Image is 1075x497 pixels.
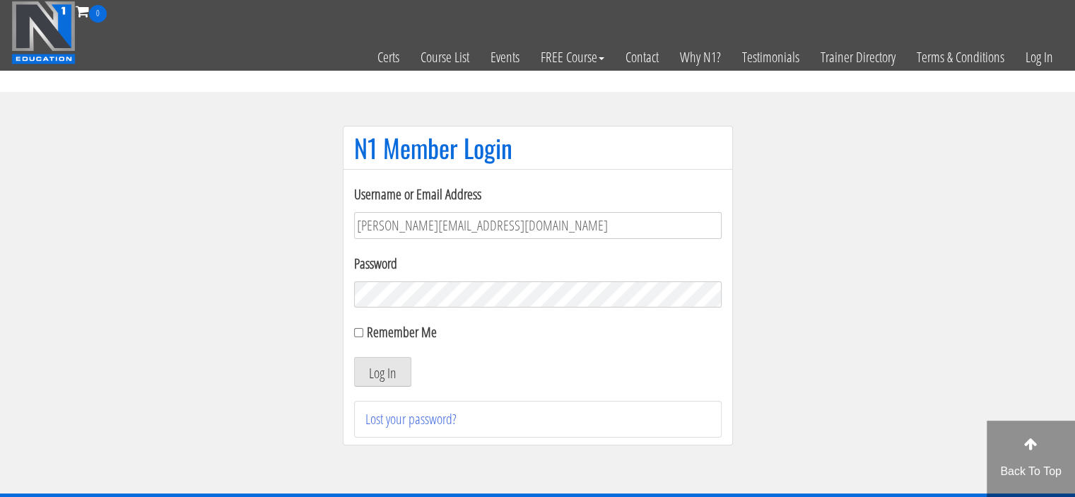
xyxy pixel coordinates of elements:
[615,23,669,92] a: Contact
[480,23,530,92] a: Events
[810,23,906,92] a: Trainer Directory
[76,1,107,21] a: 0
[410,23,480,92] a: Course List
[11,1,76,64] img: n1-education
[1015,23,1064,92] a: Log In
[354,253,722,274] label: Password
[367,322,437,341] label: Remember Me
[732,23,810,92] a: Testimonials
[669,23,732,92] a: Why N1?
[906,23,1015,92] a: Terms & Conditions
[354,134,722,162] h1: N1 Member Login
[89,5,107,23] span: 0
[354,357,411,387] button: Log In
[354,184,722,205] label: Username or Email Address
[367,23,410,92] a: Certs
[365,409,457,428] a: Lost your password?
[530,23,615,92] a: FREE Course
